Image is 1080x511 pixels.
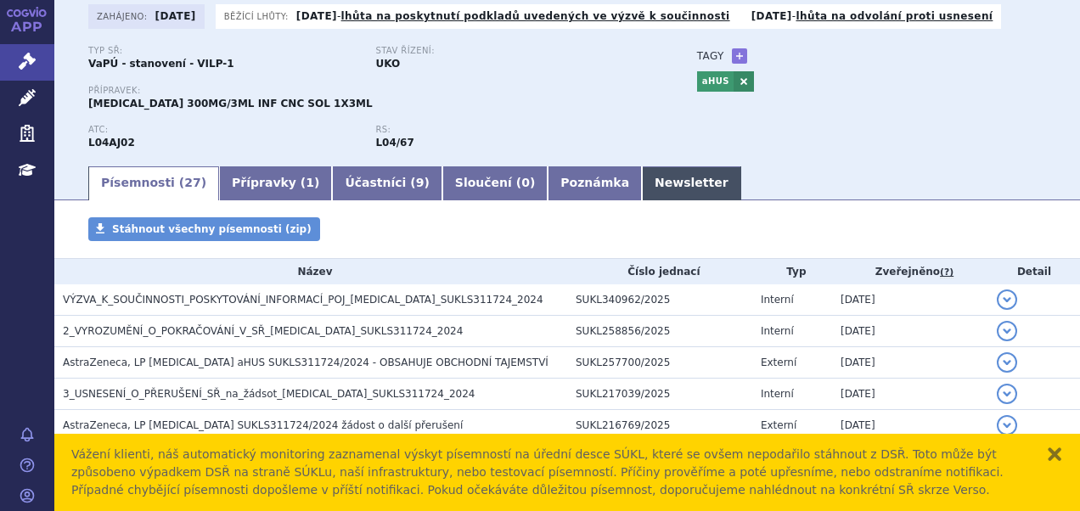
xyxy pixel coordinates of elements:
[332,166,442,200] a: Účastníci (9)
[97,9,150,23] span: Zahájeno:
[832,259,988,284] th: Zveřejněno
[761,419,796,431] span: Externí
[88,58,234,70] strong: VaPÚ - stanovení - VILP-1
[88,137,135,149] strong: RAVULIZUMAB
[63,388,475,400] span: 3_USNESENÍ_O_PŘERUŠENÍ_SŘ_na_žádsot_ULTOMIRIS_SUKLS311724_2024
[751,9,993,23] p: -
[442,166,548,200] a: Sloučení (0)
[761,357,796,368] span: Externí
[112,223,312,235] span: Stáhnout všechny písemnosti (zip)
[567,379,752,410] td: SUKL217039/2025
[224,9,292,23] span: Běžící lhůty:
[997,321,1017,341] button: detail
[71,446,1029,499] div: Vážení klienti, náš automatický monitoring zaznamenal výskyt písemností na úřední desce SÚKL, kte...
[567,316,752,347] td: SUKL258856/2025
[997,384,1017,404] button: detail
[642,166,741,200] a: Newsletter
[832,284,988,316] td: [DATE]
[296,10,337,22] strong: [DATE]
[761,294,794,306] span: Interní
[306,176,314,189] span: 1
[988,259,1080,284] th: Detail
[375,58,400,70] strong: UKO
[296,9,730,23] p: -
[997,289,1017,310] button: detail
[416,176,425,189] span: 9
[184,176,200,189] span: 27
[63,357,548,368] span: AstraZeneca, LP Ultomiris aHUS SUKLS311724/2024 - OBSAHUJE OBCHODNÍ TAJEMSTVÍ
[1046,446,1063,463] button: zavřít
[88,98,373,109] span: [MEDICAL_DATA] 300MG/3ML INF CNC SOL 1X3ML
[751,10,792,22] strong: [DATE]
[63,294,543,306] span: VÝZVA_K_SOUČINNOSTI_POSKYTOVÁNÍ_INFORMACÍ_POJ_ULTOMIRIS_SUKLS311724_2024
[63,419,463,431] span: AstraZeneca, LP Ultomiris SUKLS311724/2024 žádost o další přerušení
[697,71,734,92] a: aHUS
[832,316,988,347] td: [DATE]
[997,352,1017,373] button: detail
[219,166,332,200] a: Přípravky (1)
[548,166,642,200] a: Poznámka
[88,86,663,96] p: Přípravek:
[732,48,747,64] a: +
[155,10,196,22] strong: [DATE]
[88,125,358,135] p: ATC:
[761,325,794,337] span: Interní
[341,10,730,22] a: lhůta na poskytnutí podkladů uvedených ve výzvě k součinnosti
[697,46,724,66] h3: Tagy
[88,46,358,56] p: Typ SŘ:
[796,10,993,22] a: lhůta na odvolání proti usnesení
[567,259,752,284] th: Číslo jednací
[521,176,530,189] span: 0
[567,284,752,316] td: SUKL340962/2025
[63,325,463,337] span: 2_VYROZUMĚNÍ_O_POKRAČOVÁNÍ_V_SŘ_ULTOMIRIS_SUKLS311724_2024
[997,415,1017,435] button: detail
[375,46,645,56] p: Stav řízení:
[54,259,567,284] th: Název
[567,410,752,441] td: SUKL216769/2025
[88,217,320,241] a: Stáhnout všechny písemnosti (zip)
[832,410,988,441] td: [DATE]
[88,166,219,200] a: Písemnosti (27)
[375,125,645,135] p: RS:
[832,379,988,410] td: [DATE]
[761,388,794,400] span: Interní
[940,267,953,278] abbr: (?)
[752,259,832,284] th: Typ
[567,347,752,379] td: SUKL257700/2025
[375,137,413,149] strong: ravulizumab
[832,347,988,379] td: [DATE]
